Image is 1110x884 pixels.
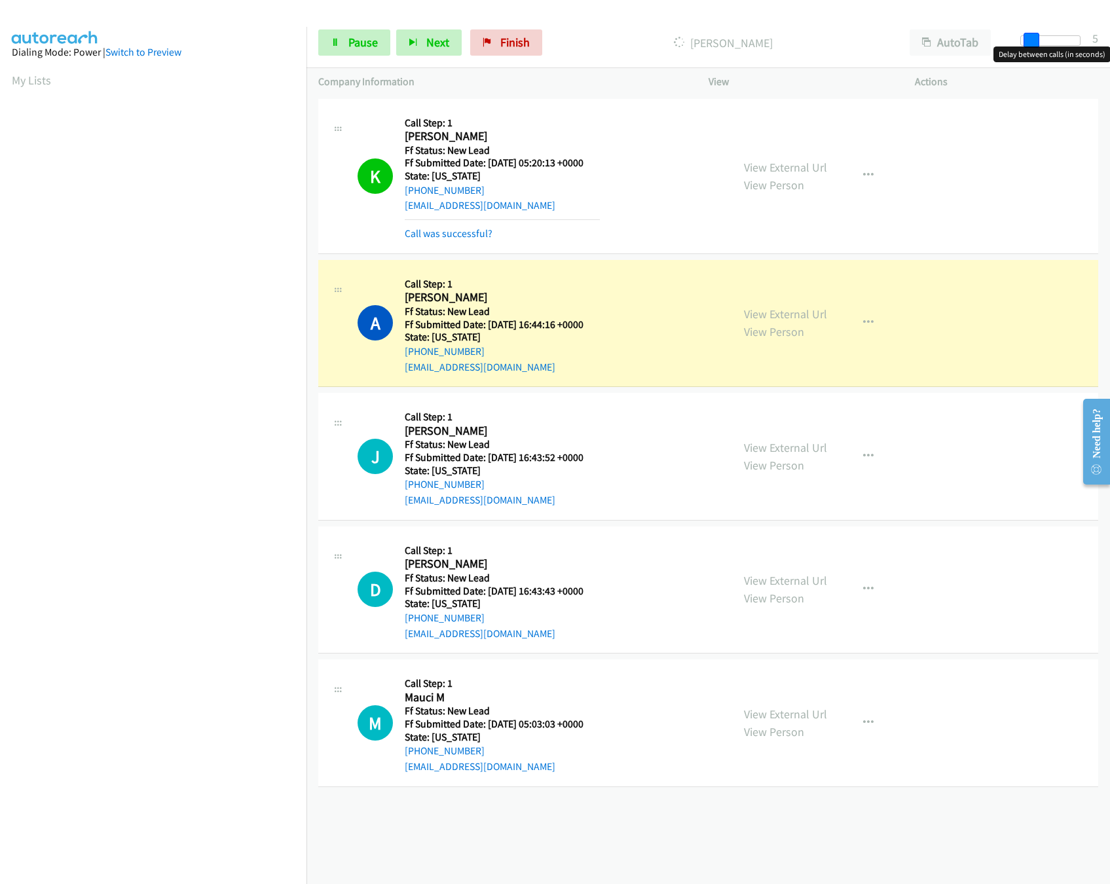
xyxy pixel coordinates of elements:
[405,129,600,144] h2: [PERSON_NAME]
[318,29,390,56] a: Pause
[358,572,393,607] h1: D
[709,74,892,90] p: View
[358,572,393,607] div: The call is yet to be attempted
[358,305,393,341] h1: A
[405,597,600,610] h5: State: [US_STATE]
[405,731,600,744] h5: State: [US_STATE]
[744,177,804,193] a: View Person
[405,572,600,585] h5: Ff Status: New Lead
[405,305,600,318] h5: Ff Status: New Lead
[744,324,804,339] a: View Person
[744,440,827,455] a: View External Url
[500,35,530,50] span: Finish
[405,361,555,373] a: [EMAIL_ADDRESS][DOMAIN_NAME]
[405,585,600,598] h5: Ff Submitted Date: [DATE] 16:43:43 +0000
[405,345,485,358] a: [PHONE_NUMBER]
[318,74,685,90] p: Company Information
[744,707,827,722] a: View External Url
[1073,390,1110,494] iframe: Resource Center
[358,705,393,741] div: The call is yet to be attempted
[744,591,804,606] a: View Person
[405,278,600,291] h5: Call Step: 1
[910,29,991,56] button: AutoTab
[405,705,600,718] h5: Ff Status: New Lead
[358,705,393,741] h1: M
[405,677,600,690] h5: Call Step: 1
[405,478,485,490] a: [PHONE_NUMBER]
[405,718,600,731] h5: Ff Submitted Date: [DATE] 05:03:03 +0000
[405,451,600,464] h5: Ff Submitted Date: [DATE] 16:43:52 +0000
[405,760,555,773] a: [EMAIL_ADDRESS][DOMAIN_NAME]
[405,117,600,130] h5: Call Step: 1
[744,458,804,473] a: View Person
[12,45,295,60] div: Dialing Mode: Power |
[405,494,555,506] a: [EMAIL_ADDRESS][DOMAIN_NAME]
[744,306,827,322] a: View External Url
[405,627,555,640] a: [EMAIL_ADDRESS][DOMAIN_NAME]
[405,290,600,305] h2: [PERSON_NAME]
[12,101,306,723] iframe: Dialpad
[1092,29,1098,47] div: 5
[405,157,600,170] h5: Ff Submitted Date: [DATE] 05:20:13 +0000
[915,74,1098,90] p: Actions
[426,35,449,50] span: Next
[358,439,393,474] div: The call is yet to be attempted
[358,158,393,194] h1: K
[405,424,600,439] h2: [PERSON_NAME]
[405,557,600,572] h2: [PERSON_NAME]
[470,29,542,56] a: Finish
[405,612,485,624] a: [PHONE_NUMBER]
[348,35,378,50] span: Pause
[405,227,492,240] a: Call was successful?
[405,144,600,157] h5: Ff Status: New Lead
[560,34,886,52] p: [PERSON_NAME]
[405,464,600,477] h5: State: [US_STATE]
[396,29,462,56] button: Next
[405,438,600,451] h5: Ff Status: New Lead
[405,199,555,212] a: [EMAIL_ADDRESS][DOMAIN_NAME]
[405,184,485,196] a: [PHONE_NUMBER]
[405,745,485,757] a: [PHONE_NUMBER]
[405,544,600,557] h5: Call Step: 1
[405,170,600,183] h5: State: [US_STATE]
[405,690,600,705] h2: Mauci M
[744,573,827,588] a: View External Url
[405,318,600,331] h5: Ff Submitted Date: [DATE] 16:44:16 +0000
[12,73,51,88] a: My Lists
[105,46,181,58] a: Switch to Preview
[405,411,600,424] h5: Call Step: 1
[405,331,600,344] h5: State: [US_STATE]
[744,724,804,739] a: View Person
[358,439,393,474] h1: J
[744,160,827,175] a: View External Url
